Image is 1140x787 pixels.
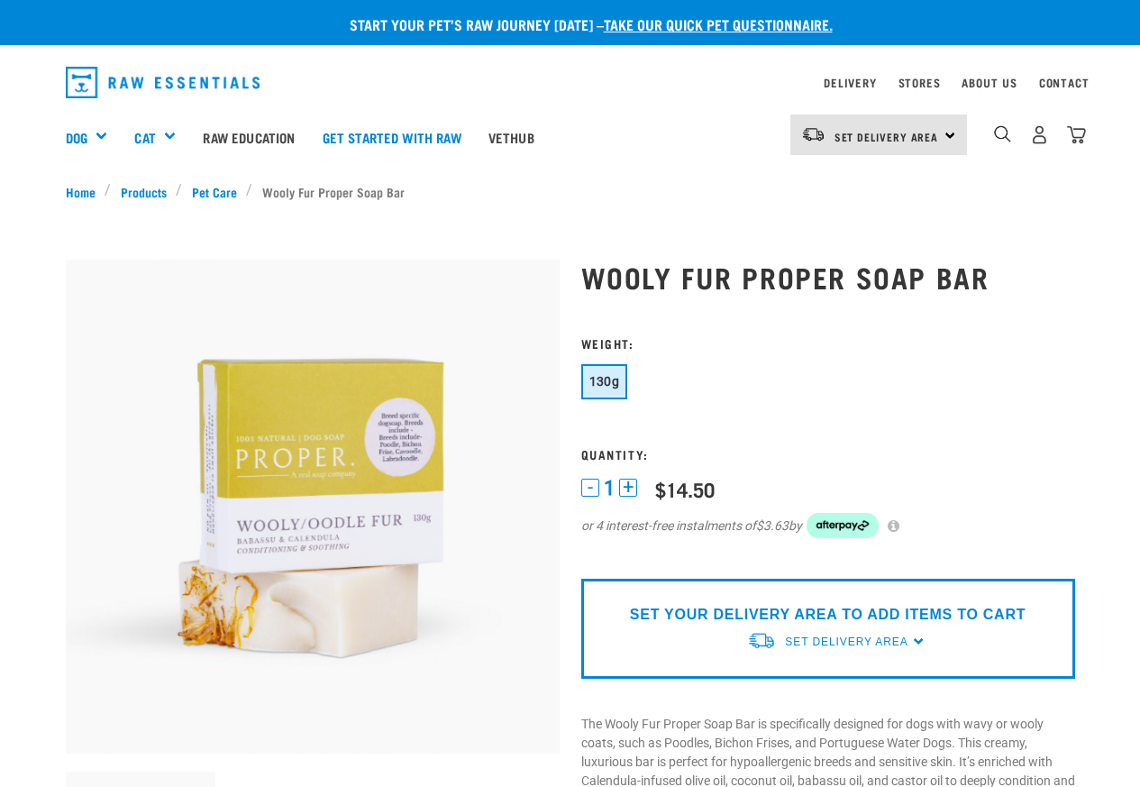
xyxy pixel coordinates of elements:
[747,631,776,650] img: van-moving.png
[309,101,475,173] a: Get started with Raw
[807,513,879,538] img: Afterpay
[189,101,308,173] a: Raw Education
[604,20,833,28] a: take our quick pet questionnaire.
[655,478,715,500] div: $14.50
[834,133,939,140] span: Set Delivery Area
[66,127,87,148] a: Dog
[66,67,260,98] img: Raw Essentials Logo
[824,79,876,86] a: Delivery
[581,447,1075,461] h3: Quantity:
[630,604,1026,626] p: SET YOUR DELIVERY AREA TO ADD ITEMS TO CART
[785,636,907,648] span: Set Delivery Area
[581,336,1075,350] h3: Weight:
[604,479,615,498] span: 1
[134,127,155,148] a: Cat
[66,182,105,201] a: Home
[1067,125,1086,144] img: home-icon@2x.png
[1030,125,1049,144] img: user.png
[589,374,620,389] span: 130g
[581,261,1075,293] h1: Wooly Fur Proper Soap Bar
[898,79,941,86] a: Stores
[962,79,1017,86] a: About Us
[619,479,637,497] button: +
[66,260,560,754] img: Oodle soap
[994,125,1011,142] img: home-icon-1@2x.png
[1039,79,1090,86] a: Contact
[801,126,825,142] img: van-moving.png
[756,517,789,535] span: $3.63
[51,59,1090,105] nav: dropdown navigation
[581,364,628,399] button: 130g
[581,513,1075,538] div: or 4 interest-free instalments of by
[66,182,1075,201] nav: breadcrumbs
[581,479,599,497] button: -
[182,182,246,201] a: Pet Care
[475,101,548,173] a: Vethub
[111,182,176,201] a: Products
